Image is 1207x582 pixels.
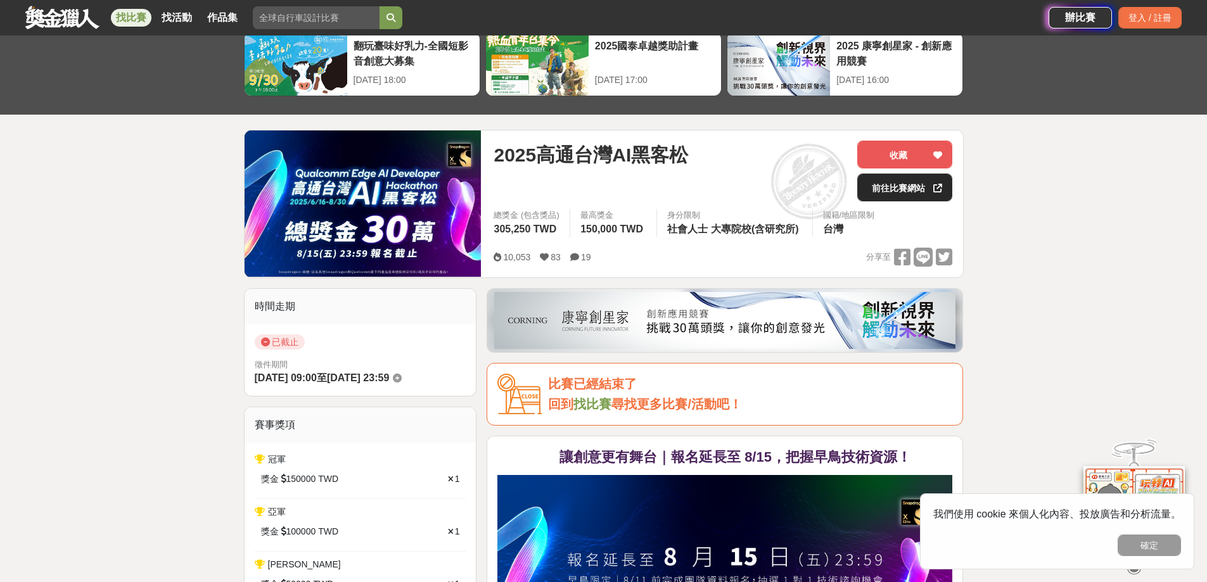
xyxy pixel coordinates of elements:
span: 回到 [548,397,573,411]
span: 台灣 [823,224,843,234]
div: 翻玩臺味好乳力-全國短影音創意大募集 [354,39,473,67]
span: TWD [318,525,338,538]
strong: 讓創意更有舞台｜報名延長至 8/15，把握早鳥技術資源！ [559,449,911,465]
a: 翻玩臺味好乳力-全國短影音創意大募集[DATE] 18:00 [244,32,480,96]
div: 時間走期 [245,289,476,324]
div: [DATE] 18:00 [354,73,473,87]
span: 100000 [286,525,316,538]
span: 1 [455,526,460,536]
span: 獎金 [261,525,279,538]
span: 分享至 [866,248,891,267]
span: [DATE] 09:00 [255,372,317,383]
button: 確定 [1118,535,1181,556]
span: 2025高通台灣AI黑客松 [494,141,688,169]
span: 已截止 [255,334,305,350]
a: 找比賽 [111,9,151,27]
span: 我們使用 cookie 來個人化內容、投放廣告和分析流量。 [933,509,1181,519]
div: 登入 / 註冊 [1118,7,1182,28]
span: 徵件期間 [255,360,288,369]
span: 獎金 [261,472,279,486]
div: 2025國泰卓越獎助計畫 [595,39,715,67]
span: 83 [551,252,561,262]
span: 至 [317,372,327,383]
a: 2025 康寧創星家 - 創新應用競賽[DATE] 16:00 [727,32,963,96]
span: 19 [581,252,591,262]
span: 305,250 TWD [494,224,556,234]
a: 辦比賽 [1049,7,1112,28]
div: [DATE] 16:00 [836,73,956,87]
span: 社會人士 [667,224,708,234]
div: 身分限制 [667,209,802,222]
img: Cover Image [245,130,482,277]
span: 1 [455,474,460,484]
div: [DATE] 17:00 [595,73,715,87]
img: Icon [497,374,542,415]
span: 150,000 TWD [580,224,643,234]
button: 收藏 [857,141,952,168]
span: 10,053 [503,252,530,262]
span: [PERSON_NAME] [268,559,341,569]
a: 作品集 [202,9,243,27]
a: 找比賽 [573,397,611,411]
span: 尋找更多比賽/活動吧！ [611,397,742,411]
img: d2146d9a-e6f6-4337-9592-8cefde37ba6b.png [1083,466,1185,550]
span: [DATE] 23:59 [327,372,389,383]
span: TWD [318,472,338,486]
div: 比賽已經結束了 [548,374,952,395]
span: 亞軍 [268,507,286,517]
div: 賽事獎項 [245,407,476,443]
a: 2025國泰卓越獎助計畫[DATE] 17:00 [485,32,722,96]
span: 大專院校(含研究所) [711,224,799,234]
span: 冠軍 [268,454,286,464]
div: 國籍/地區限制 [823,209,875,222]
span: 最高獎金 [580,209,646,222]
input: 全球自行車設計比賽 [253,6,380,29]
a: 前往比賽網站 [857,174,952,201]
img: be6ed63e-7b41-4cb8-917a-a53bd949b1b4.png [494,292,955,349]
a: 找活動 [156,9,197,27]
span: 總獎金 (包含獎品) [494,209,559,222]
span: 150000 [286,472,316,486]
div: 2025 康寧創星家 - 創新應用競賽 [836,39,956,67]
